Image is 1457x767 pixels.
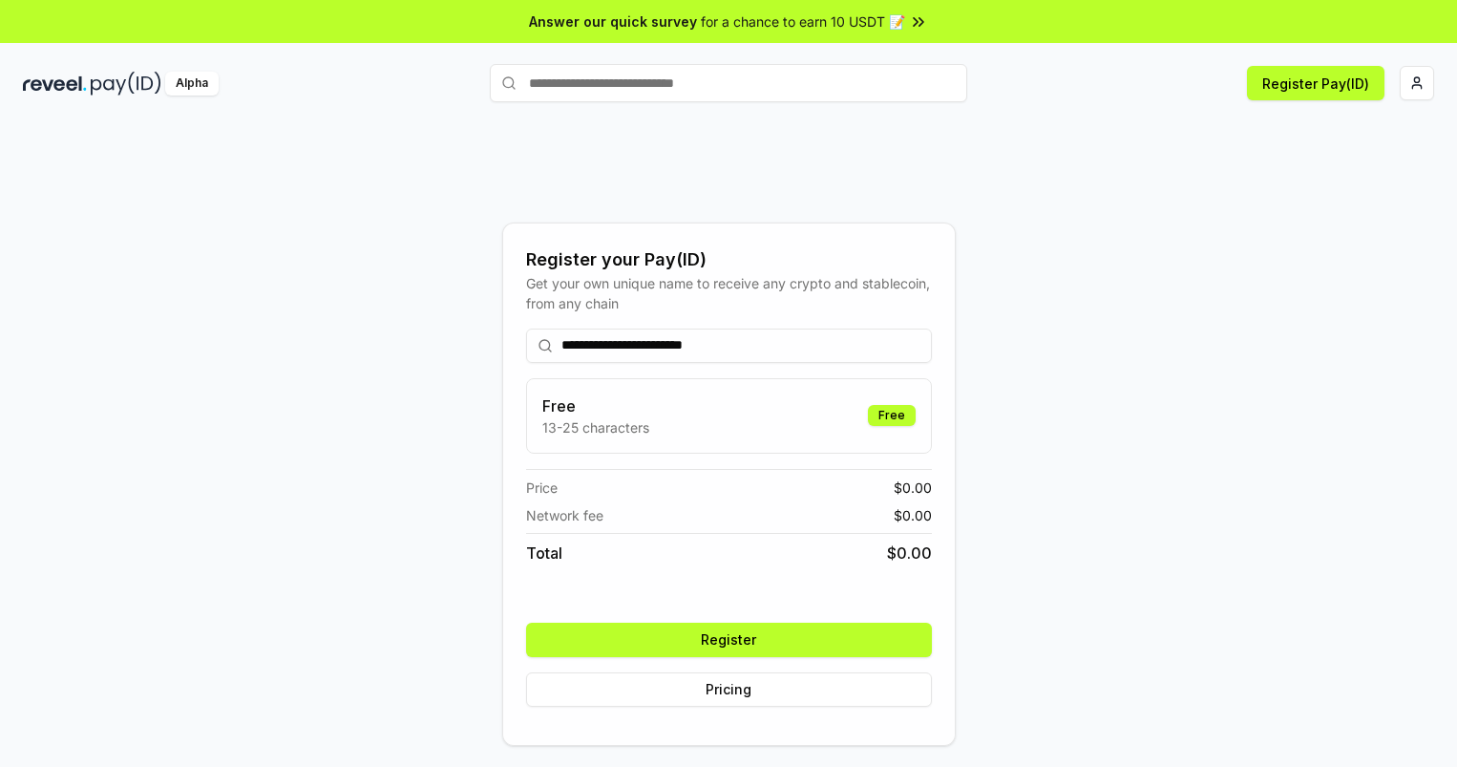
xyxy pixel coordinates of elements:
[894,505,932,525] span: $ 0.00
[542,394,649,417] h3: Free
[542,417,649,437] p: 13-25 characters
[1247,66,1384,100] button: Register Pay(ID)
[887,542,932,565] span: $ 0.00
[526,273,932,313] div: Get your own unique name to receive any crypto and stablecoin, from any chain
[526,542,562,565] span: Total
[868,405,916,426] div: Free
[91,72,161,96] img: pay_id
[526,505,603,525] span: Network fee
[526,672,932,707] button: Pricing
[529,11,697,32] span: Answer our quick survey
[23,72,87,96] img: reveel_dark
[526,623,932,657] button: Register
[894,478,932,498] span: $ 0.00
[526,478,558,498] span: Price
[165,72,219,96] div: Alpha
[526,246,932,273] div: Register your Pay(ID)
[701,11,905,32] span: for a chance to earn 10 USDT 📝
